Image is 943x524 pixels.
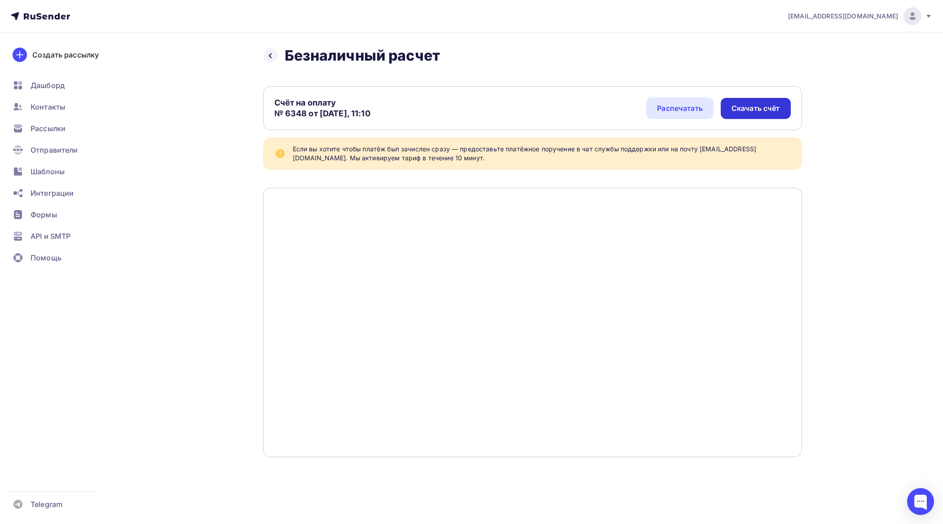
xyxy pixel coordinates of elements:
[7,163,114,181] a: Шаблоны
[31,252,62,263] span: Помощь
[285,47,441,65] h2: Безналичный расчет
[31,499,62,510] span: Telegram
[31,123,66,134] span: Рассылки
[31,145,78,155] span: Отправители
[31,188,74,198] span: Интеграции
[657,103,703,114] div: Распечатать
[31,231,71,242] span: API и SMTP
[7,141,114,159] a: Отправители
[31,166,65,177] span: Шаблоны
[31,101,65,112] span: Контакты
[31,80,65,91] span: Дашборд
[731,103,780,114] div: Скачать счёт
[7,206,114,224] a: Формы
[31,209,57,220] span: Формы
[7,76,114,94] a: Дашборд
[7,98,114,116] a: Контакты
[293,145,791,163] div: Если вы хотите чтобы платёж был зачислен сразу — предоставьте платёжное поручение в чат службы по...
[32,49,99,60] div: Создать рассылку
[7,119,114,137] a: Рассылки
[788,7,932,25] a: [EMAIL_ADDRESS][DOMAIN_NAME]
[274,97,370,119] div: Счёт на оплату № 6348 от [DATE], 11:10
[788,12,898,21] span: [EMAIL_ADDRESS][DOMAIN_NAME]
